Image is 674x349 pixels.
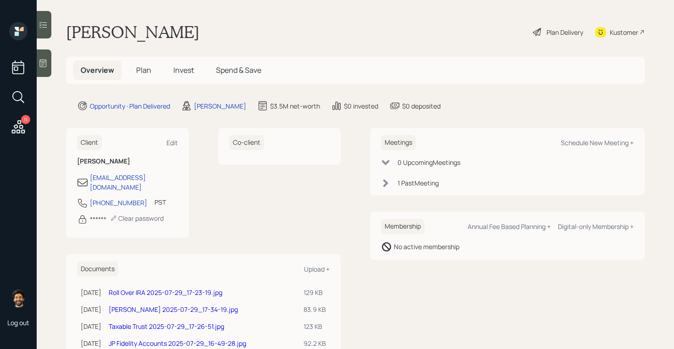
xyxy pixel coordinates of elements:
div: Opportunity · Plan Delivered [90,101,170,111]
img: eric-schwartz-headshot.png [9,289,28,307]
div: [PERSON_NAME] [194,101,246,111]
div: Clear password [110,214,164,223]
div: No active membership [394,242,459,251]
div: Log out [7,318,29,327]
div: 11 [21,115,30,124]
h6: Membership [381,219,425,234]
h1: [PERSON_NAME] [66,22,199,42]
div: Edit [166,138,178,147]
a: JP Fidelity Accounts 2025-07-29_16-49-28.jpg [109,339,246,348]
div: Digital-only Membership + [558,222,634,231]
div: 1 Past Meeting [398,178,439,188]
a: Roll Over IRA 2025-07-29_17-23-19.jpg [109,288,222,297]
h6: Meetings [381,135,416,150]
h6: Documents [77,262,118,277]
div: 92.2 KB [304,338,326,348]
div: [DATE] [81,338,101,348]
div: 83.9 KB [304,305,326,314]
span: Overview [81,65,114,75]
div: [EMAIL_ADDRESS][DOMAIN_NAME] [90,173,178,192]
h6: Client [77,135,102,150]
div: 123 KB [304,322,326,331]
div: 0 Upcoming Meeting s [398,158,460,167]
div: PST [155,197,166,207]
a: Taxable Trust 2025-07-29_17-26-51.jpg [109,322,224,331]
span: Plan [136,65,151,75]
div: [DATE] [81,305,101,314]
span: Spend & Save [216,65,261,75]
div: [DATE] [81,288,101,297]
a: [PERSON_NAME] 2025-07-29_17-34-19.jpg [109,305,238,314]
span: Invest [173,65,194,75]
div: [PHONE_NUMBER] [90,198,147,207]
div: Upload + [304,265,330,273]
div: Schedule New Meeting + [561,138,634,147]
h6: [PERSON_NAME] [77,158,178,165]
div: $0 invested [344,101,378,111]
div: [DATE] [81,322,101,331]
div: $3.5M net-worth [270,101,320,111]
h6: Co-client [229,135,264,150]
div: $0 deposited [402,101,441,111]
div: Plan Delivery [547,27,583,37]
div: Annual Fee Based Planning + [468,222,551,231]
div: Kustomer [610,27,638,37]
div: 129 KB [304,288,326,297]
